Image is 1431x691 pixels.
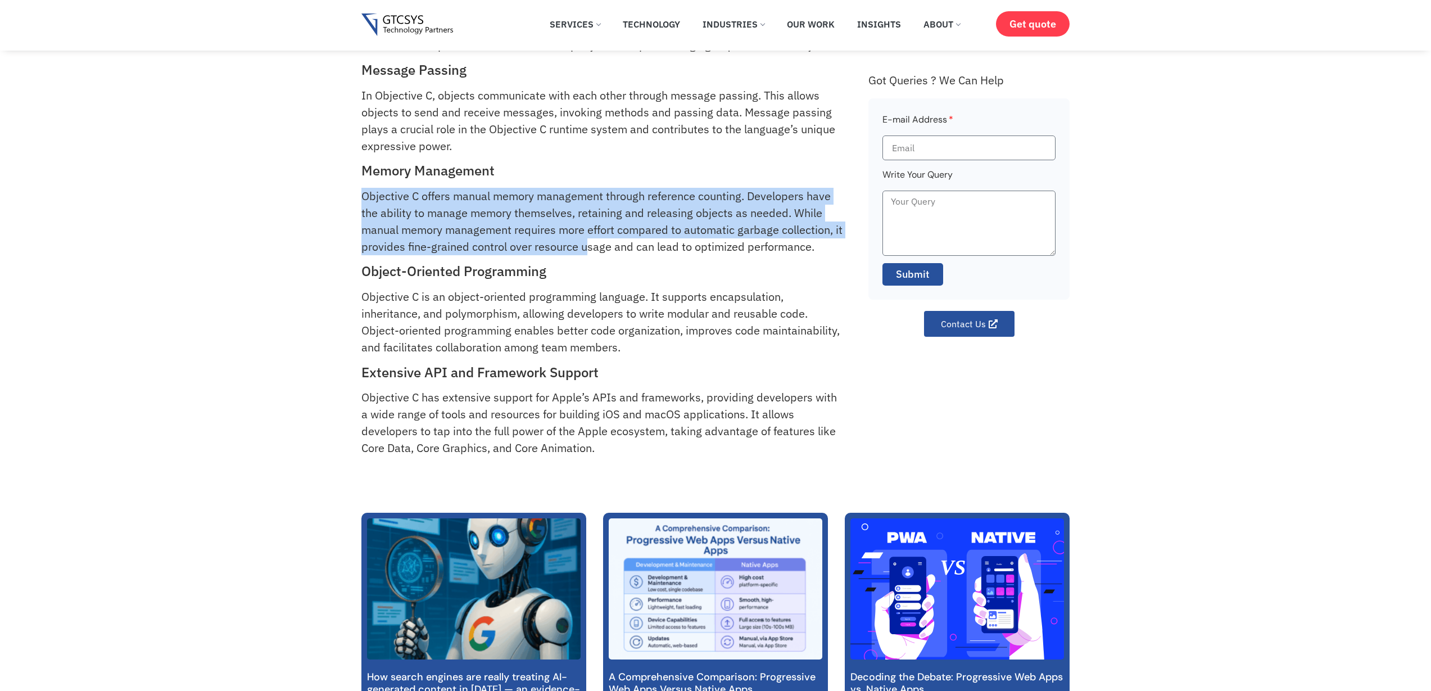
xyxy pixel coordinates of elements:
img: Gtcsys logo [361,13,453,37]
a: Insights [849,12,909,37]
span: Contact Us [941,319,986,328]
h2: Message Passing [361,62,843,78]
a: Get quote [996,11,1070,37]
button: Submit [882,263,943,286]
p: Objective C has extensive support for Apple’s APIs and frameworks, providing developers with a wi... [361,389,843,457]
span: Submit [896,267,930,282]
h2: Object-Oriented Programming [361,263,843,279]
h2: Extensive API and Framework Support [361,364,843,381]
a: A Comprehensive Comparison [609,518,822,660]
a: Progressive Web Apps vs. Native Apps [850,518,1064,660]
p: In Objective C, objects communicate with each other through message passing. This allows objects ... [361,87,843,155]
a: Services [541,12,609,37]
a: Technology [614,12,689,37]
a: About [915,12,968,37]
img: Progressive Web Apps vs. Native Apps [849,505,1065,672]
p: Objective C offers manual memory management through reference counting. Developers have the abili... [361,188,843,255]
a: Our Work [778,12,843,37]
a: Contact Us [924,311,1015,337]
img: A Comprehensive Comparison [607,517,823,661]
a: Industries [694,12,773,37]
input: Email [882,136,1056,160]
div: Got Queries ? We Can Help [868,73,1070,87]
form: Faq Form [882,112,1056,293]
p: Objective C is an object-oriented programming language. It supports encapsulation, inheritance, a... [361,288,843,356]
span: Get quote [1009,18,1056,30]
label: E-mail Address [882,112,953,136]
h2: Memory Management [361,162,843,179]
label: Write Your Query [882,168,953,191]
